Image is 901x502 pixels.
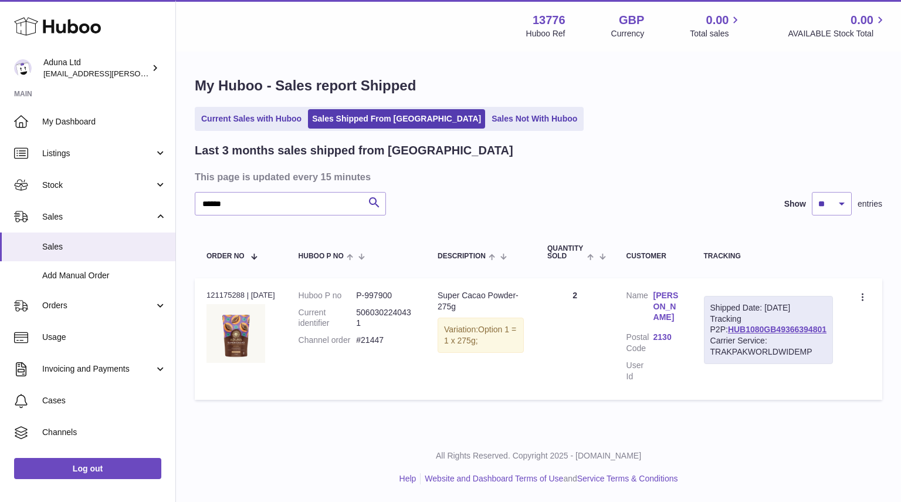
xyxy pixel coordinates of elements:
[547,245,584,260] span: Quantity Sold
[206,252,245,260] span: Order No
[438,290,524,312] div: Super Cacao Powder- 275g
[206,290,275,301] div: 121175288 | [DATE]
[438,252,486,260] span: Description
[42,148,154,159] span: Listings
[42,116,167,127] span: My Dashboard
[43,69,298,78] span: [EMAIL_ADDRESS][PERSON_NAME][PERSON_NAME][DOMAIN_NAME]
[185,450,892,461] p: All Rights Reserved. Copyright 2025 - [DOMAIN_NAME]
[626,332,653,354] dt: Postal Code
[14,59,32,77] img: deborahe.kamara@aduna.com
[42,300,154,311] span: Orders
[399,474,416,483] a: Help
[356,335,414,346] dd: #21447
[710,302,827,314] div: Shipped Date: [DATE]
[526,28,565,39] div: Huboo Ref
[626,252,680,260] div: Customer
[653,290,680,324] a: [PERSON_NAME]
[444,325,516,345] span: Option 1 = 1 x 275g;
[788,28,887,39] span: AVAILABLE Stock Total
[536,278,615,400] td: 2
[42,180,154,191] span: Stock
[43,57,149,79] div: Aduna Ltd
[851,12,873,28] span: 0.00
[356,290,414,301] dd: P-997900
[626,360,653,382] dt: User Id
[653,332,680,343] a: 2130
[356,307,414,329] dd: 5060302240431
[299,252,344,260] span: Huboo P no
[690,12,742,39] a: 0.00 Total sales
[577,474,678,483] a: Service Terms & Conditions
[308,109,485,129] a: Sales Shipped From [GEOGRAPHIC_DATA]
[438,318,524,353] div: Variation:
[728,325,827,334] a: HUB1080GB49366394801
[619,12,644,28] strong: GBP
[626,290,653,326] dt: Name
[706,12,729,28] span: 0.00
[299,335,357,346] dt: Channel order
[704,296,833,364] div: Tracking P2P:
[42,395,167,406] span: Cases
[487,109,581,129] a: Sales Not With Huboo
[206,304,265,363] img: SUPER-CACAO-POWDER-POUCH-FOP-CHALK.jpg
[14,458,161,479] a: Log out
[533,12,565,28] strong: 13776
[42,211,154,223] span: Sales
[425,474,563,483] a: Website and Dashboard Terms of Use
[704,252,833,260] div: Tracking
[784,198,806,210] label: Show
[195,143,513,159] h2: Last 3 months sales shipped from [GEOGRAPHIC_DATA]
[299,290,357,301] dt: Huboo P no
[299,307,357,329] dt: Current identifier
[858,198,882,210] span: entries
[710,335,827,358] div: Carrier Service: TRAKPAKWORLDWIDEMP
[690,28,742,39] span: Total sales
[42,427,167,438] span: Channels
[42,332,167,343] span: Usage
[42,363,154,375] span: Invoicing and Payments
[42,241,167,252] span: Sales
[42,270,167,281] span: Add Manual Order
[197,109,306,129] a: Current Sales with Huboo
[195,76,882,95] h1: My Huboo - Sales report Shipped
[788,12,887,39] a: 0.00 AVAILABLE Stock Total
[421,473,678,484] li: and
[611,28,645,39] div: Currency
[195,170,879,183] h3: This page is updated every 15 minutes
